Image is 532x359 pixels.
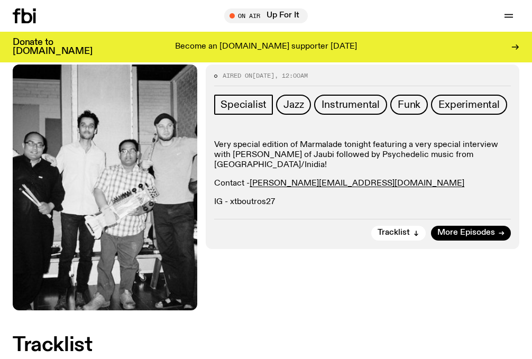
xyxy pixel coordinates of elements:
[214,140,511,171] p: Very special edition of Marmalade tonight featuring a very special interview with [PERSON_NAME] o...
[250,179,464,188] a: [PERSON_NAME][EMAIL_ADDRESS][DOMAIN_NAME]
[283,99,304,111] span: Jazz
[276,95,311,115] a: Jazz
[437,229,495,237] span: More Episodes
[252,71,274,80] span: [DATE]
[378,229,410,237] span: Tracklist
[438,99,500,111] span: Experimental
[221,99,267,111] span: Specialist
[322,99,380,111] span: Instrumental
[236,12,302,20] span: Tune in live
[13,336,519,355] h2: Tracklist
[274,71,308,80] span: , 12:00am
[175,42,357,52] p: Become an [DOMAIN_NAME] supporter [DATE]
[314,95,387,115] a: Instrumental
[214,197,511,207] p: IG - xtboutros27
[224,8,308,23] button: On AirUp For It
[13,38,93,56] h3: Donate to [DOMAIN_NAME]
[214,179,511,189] p: Contact -
[390,95,428,115] a: Funk
[223,71,252,80] span: Aired on
[431,226,511,241] a: More Episodes
[398,99,420,111] span: Funk
[431,95,507,115] a: Experimental
[214,95,273,115] a: Specialist
[371,226,426,241] button: Tracklist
